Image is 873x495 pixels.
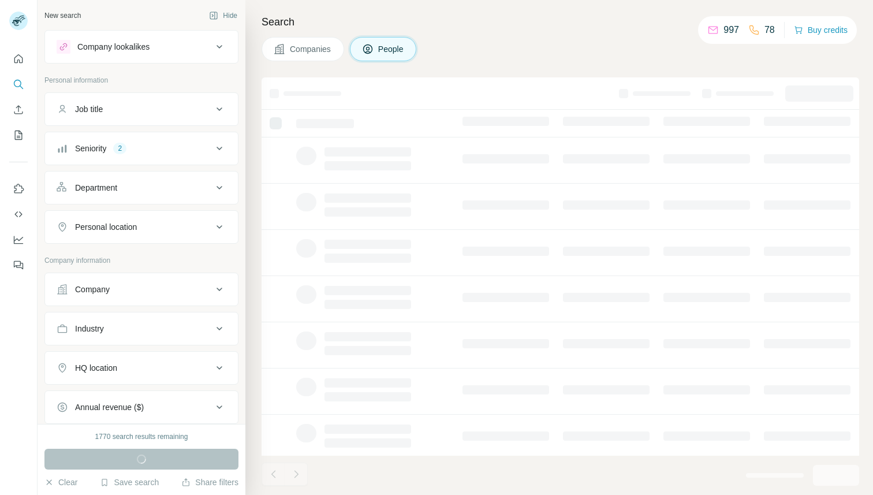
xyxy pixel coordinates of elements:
div: 2 [113,143,126,154]
button: Hide [201,7,245,24]
button: Buy credits [794,22,848,38]
div: Seniority [75,143,106,154]
button: Use Surfe API [9,204,28,225]
div: Personal location [75,221,137,233]
div: HQ location [75,362,117,374]
button: Save search [100,477,159,488]
button: Company [45,276,238,303]
span: Companies [290,43,332,55]
h4: Search [262,14,859,30]
p: 997 [723,23,739,37]
button: Job title [45,95,238,123]
button: Enrich CSV [9,99,28,120]
div: New search [44,10,81,21]
div: 1770 search results remaining [95,431,188,442]
p: Personal information [44,75,238,85]
button: Feedback [9,255,28,276]
div: Job title [75,103,103,115]
p: Company information [44,255,238,266]
button: Annual revenue ($) [45,393,238,421]
button: My lists [9,125,28,146]
button: Quick start [9,49,28,69]
button: Dashboard [9,229,28,250]
button: Company lookalikes [45,33,238,61]
button: Industry [45,315,238,343]
div: Annual revenue ($) [75,401,144,413]
button: Personal location [45,213,238,241]
button: Department [45,174,238,202]
button: Clear [44,477,77,488]
div: Company [75,284,110,295]
div: Industry [75,323,104,334]
p: 78 [764,23,775,37]
button: Seniority2 [45,135,238,162]
button: Share filters [181,477,238,488]
button: HQ location [45,354,238,382]
div: Department [75,182,117,193]
button: Use Surfe on LinkedIn [9,178,28,199]
span: People [378,43,405,55]
div: Company lookalikes [77,41,150,53]
button: Search [9,74,28,95]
